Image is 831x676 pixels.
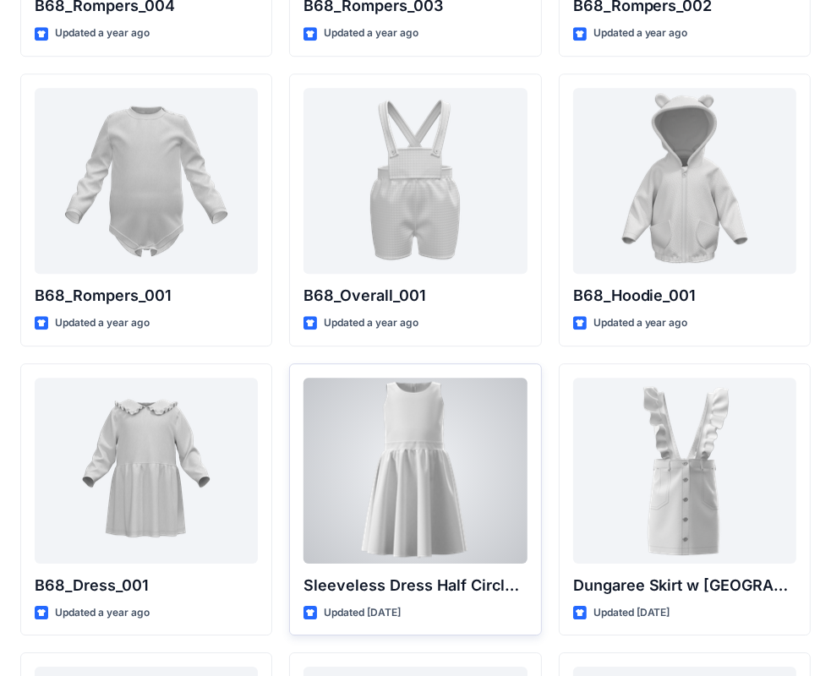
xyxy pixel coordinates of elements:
[324,25,418,42] p: Updated a year ago
[573,88,796,274] a: B68_Hoodie_001
[55,314,150,332] p: Updated a year ago
[593,314,688,332] p: Updated a year ago
[35,574,258,597] p: B68_Dress_001
[35,284,258,308] p: B68_Rompers_001
[573,378,796,564] a: Dungaree Skirt w Ruffles
[35,378,258,564] a: B68_Dress_001
[303,378,527,564] a: Sleeveless Dress Half Circle Skirt
[35,88,258,274] a: B68_Rompers_001
[303,88,527,274] a: B68_Overall_001
[324,314,418,332] p: Updated a year ago
[573,574,796,597] p: Dungaree Skirt w [GEOGRAPHIC_DATA]
[303,284,527,308] p: B68_Overall_001
[324,604,401,622] p: Updated [DATE]
[55,25,150,42] p: Updated a year ago
[593,25,688,42] p: Updated a year ago
[593,604,670,622] p: Updated [DATE]
[55,604,150,622] p: Updated a year ago
[303,574,527,597] p: Sleeveless Dress Half Circle Skirt
[573,284,796,308] p: B68_Hoodie_001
